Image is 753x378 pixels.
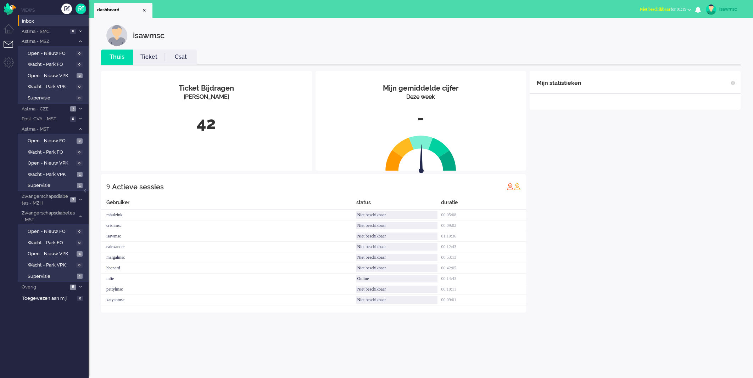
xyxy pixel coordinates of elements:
span: 6 [70,285,76,290]
img: avatar [706,4,716,15]
img: flow_omnibird.svg [4,3,16,15]
span: 1 [77,274,83,279]
div: Gebruiker [101,199,356,210]
div: Niet beschikbaar [356,222,438,229]
a: Wacht - Park VPK 0 [21,261,88,269]
div: Deze week [321,93,521,101]
a: Thuis [101,53,133,61]
a: isawmsc [704,4,746,15]
div: hbenard [101,263,356,274]
a: Open - Nieuw FO 0 [21,227,88,235]
span: Astma - CZE [21,106,68,113]
div: 9 [106,179,110,194]
span: 4 [77,251,83,257]
span: Supervisie [28,273,75,280]
span: Open - Nieuw VPK [28,251,75,257]
img: profile_red.svg [507,183,514,190]
div: margalmsc [101,252,356,263]
div: Niet beschikbaar [356,296,438,304]
a: Omnidesk [4,5,16,10]
li: Tickets menu [4,41,19,57]
span: dashboard [97,7,141,13]
div: Niet beschikbaar [356,243,438,251]
div: 01:19:36 [441,231,526,242]
span: 0 [76,161,83,166]
a: Inbox [21,17,89,25]
span: Astma - MST [21,126,76,133]
span: Zwangerschapsdiabetes - MST [21,210,76,223]
div: katyahmsc [101,295,356,305]
img: arrow.svg [406,144,436,175]
span: 0 [76,229,83,234]
div: 00:09:02 [441,220,526,231]
img: profile_orange.svg [514,183,521,190]
span: 0 [76,96,83,101]
span: 1 [77,183,83,188]
span: 0 [70,116,76,122]
span: 2 [77,138,83,144]
a: Open - Nieuw VPK 4 [21,250,88,257]
a: Csat [165,53,197,61]
div: Mijn gemiddelde cijfer [321,83,521,93]
span: Wacht - Park VPK [28,262,74,269]
div: Niet beschikbaar [356,286,438,293]
div: Close tab [141,7,147,13]
div: Niet beschikbaar [356,233,438,240]
li: Admin menu [4,57,19,73]
div: Actieve sessies [112,180,164,194]
span: 2 [77,73,83,79]
span: 0 [76,150,83,155]
span: 3 [70,106,76,111]
div: 00:42:05 [441,263,526,274]
span: Open - Nieuw FO [28,50,74,57]
div: status [356,199,441,210]
span: Zwangerschapsdiabetes - MZH [21,193,68,206]
div: Niet beschikbaar [356,254,438,261]
span: Wacht - Park FO [28,61,74,68]
span: Astma - MSZ [21,38,76,45]
a: Wacht - Park VPK 0 [21,82,88,90]
span: for 01:19 [640,7,686,12]
a: Wacht - Park VPK 1 [21,170,88,178]
span: Astma - SMC [21,28,68,35]
span: Overig [21,284,68,291]
span: Open - Nieuw FO [28,228,74,235]
div: 42 [106,112,307,135]
span: Open - Nieuw VPK [28,73,75,79]
span: 0 [76,84,83,90]
span: 0 [76,62,83,67]
a: Open - Nieuw VPK 0 [21,159,88,167]
a: Open - Nieuw VPK 2 [21,71,88,79]
span: Wacht - Park VPK [28,171,75,178]
li: Niet beschikbaarfor 01:19 [636,2,695,18]
a: Supervisie 1 [21,181,88,189]
div: 00:12:43 [441,242,526,252]
li: Dashboard menu [4,24,19,40]
img: semi_circle.svg [385,135,456,171]
div: isawmsc [719,6,746,13]
a: Open - Nieuw FO 2 [21,137,88,144]
div: 00:05:08 [441,210,526,220]
span: Wacht - Park FO [28,240,74,246]
span: 0 [76,263,83,268]
span: Post-CVA - MST [21,116,68,122]
span: Open - Nieuw VPK [28,160,74,167]
li: Thuis [101,50,133,65]
div: 00:14:43 [441,274,526,284]
span: Wacht - Park FO [28,149,74,156]
div: isawmsc [133,25,164,46]
div: ealexander [101,242,356,252]
a: Wacht - Park FO 0 [21,239,88,246]
div: 00:53:13 [441,252,526,263]
span: Niet beschikbaar [640,7,671,12]
div: isawmsc [101,231,356,242]
button: Niet beschikbaarfor 01:19 [636,4,695,15]
a: Wacht - Park FO 0 [21,148,88,156]
a: Open - Nieuw FO 0 [21,49,88,57]
span: Toegewezen aan mij [22,295,75,302]
li: Csat [165,50,197,65]
li: Ticket [133,50,165,65]
a: Ticket [133,53,165,61]
li: Dashboard [94,3,152,18]
div: 00:10:11 [441,284,526,295]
